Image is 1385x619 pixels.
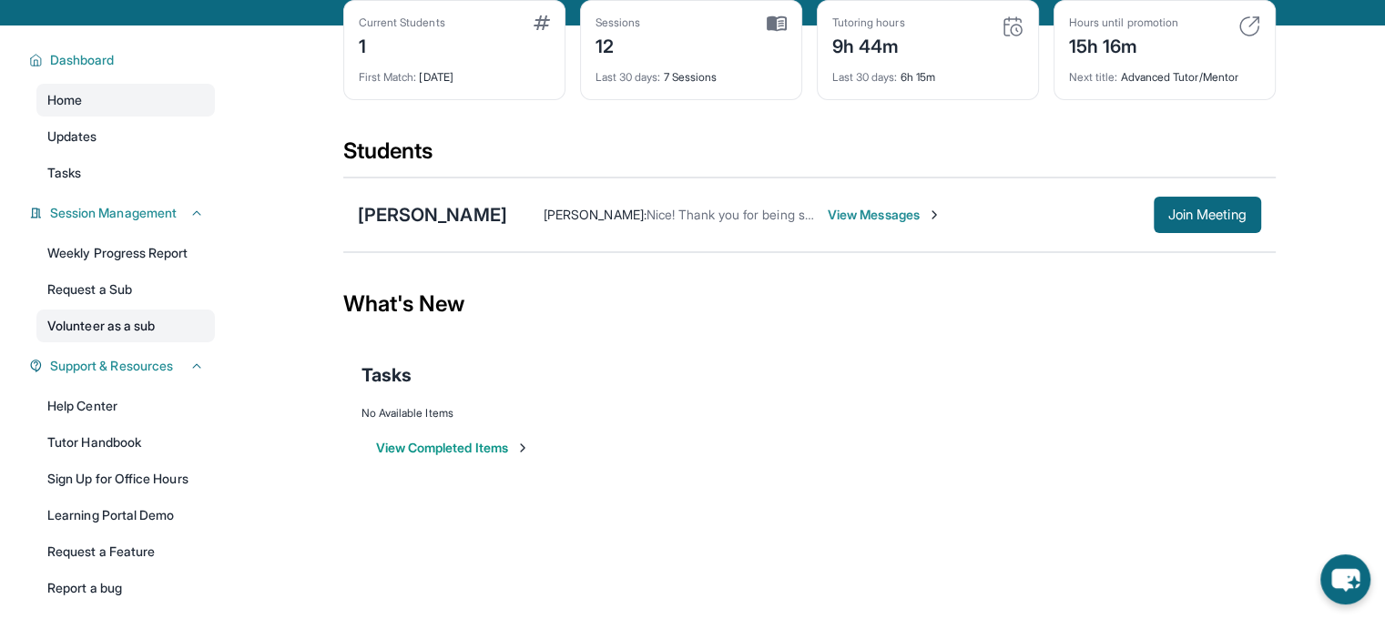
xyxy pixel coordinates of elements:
[832,15,905,30] div: Tutoring hours
[359,15,445,30] div: Current Students
[1069,70,1118,84] span: Next title :
[832,30,905,59] div: 9h 44m
[1238,15,1260,37] img: card
[50,51,115,69] span: Dashboard
[534,15,550,30] img: card
[596,30,641,59] div: 12
[36,462,215,495] a: Sign Up for Office Hours
[1168,209,1247,220] span: Join Meeting
[359,70,417,84] span: First Match :
[50,204,177,222] span: Session Management
[36,157,215,189] a: Tasks
[43,357,204,375] button: Support & Resources
[43,204,204,222] button: Session Management
[50,357,173,375] span: Support & Resources
[359,59,550,85] div: [DATE]
[36,237,215,269] a: Weekly Progress Report
[47,91,82,109] span: Home
[596,70,661,84] span: Last 30 days :
[36,535,215,568] a: Request a Feature
[376,439,530,457] button: View Completed Items
[362,406,1258,421] div: No Available Items
[36,120,215,153] a: Updates
[1069,15,1178,30] div: Hours until promotion
[832,59,1023,85] div: 6h 15m
[47,127,97,146] span: Updates
[1069,59,1260,85] div: Advanced Tutor/Mentor
[832,70,898,84] span: Last 30 days :
[36,84,215,117] a: Home
[544,207,647,222] span: [PERSON_NAME] :
[36,309,215,342] a: Volunteer as a sub
[36,273,215,306] a: Request a Sub
[596,59,787,85] div: 7 Sessions
[36,499,215,532] a: Learning Portal Demo
[43,51,204,69] button: Dashboard
[36,426,215,459] a: Tutor Handbook
[1154,197,1261,233] button: Join Meeting
[359,30,445,59] div: 1
[343,137,1276,177] div: Students
[1069,30,1178,59] div: 15h 16m
[36,390,215,422] a: Help Center
[767,15,787,32] img: card
[47,164,81,182] span: Tasks
[362,362,412,388] span: Tasks
[1320,554,1370,604] button: chat-button
[1002,15,1023,37] img: card
[828,206,942,224] span: View Messages
[36,572,215,604] a: Report a bug
[358,202,507,228] div: [PERSON_NAME]
[343,264,1276,344] div: What's New
[927,208,942,222] img: Chevron-Right
[596,15,641,30] div: Sessions
[647,207,957,222] span: Nice! Thank you for being so flexible. See you [DATE].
